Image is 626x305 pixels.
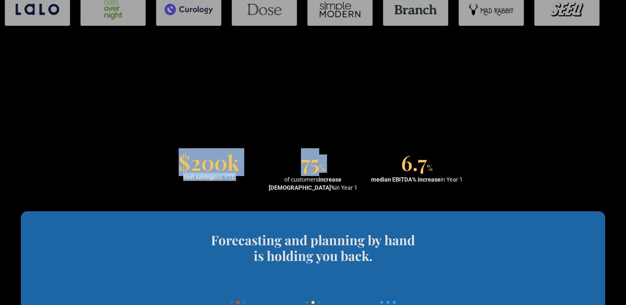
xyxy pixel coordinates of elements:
[301,148,319,176] span: 75
[179,154,239,170] div: $200k
[427,162,433,173] span: %
[183,173,235,181] div: vs. FTE
[371,175,463,184] div: in Year 1
[371,176,440,183] strong: median EBITDA% increase
[206,232,420,264] h4: Forecasting and planning by hand is holding you back.
[401,148,427,176] span: 6.7
[319,162,325,173] span: %
[183,173,216,180] strong: cost savings
[264,175,363,192] div: of customers in Year 1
